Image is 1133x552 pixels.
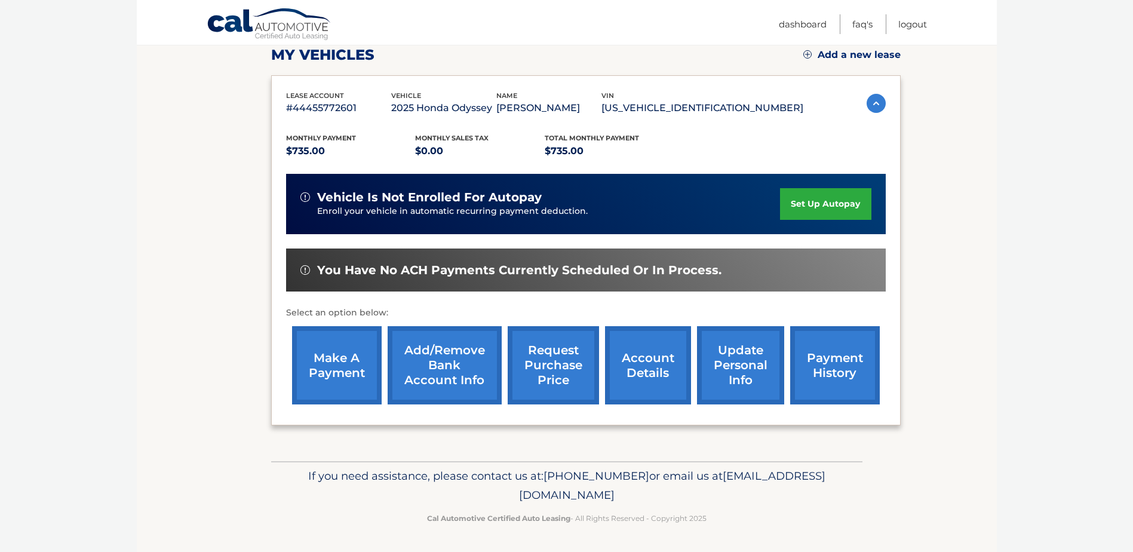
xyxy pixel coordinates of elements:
a: Add a new lease [803,49,901,61]
p: Enroll your vehicle in automatic recurring payment deduction. [317,205,781,218]
a: set up autopay [780,188,871,220]
p: [PERSON_NAME] [496,100,601,116]
span: [PHONE_NUMBER] [544,469,649,483]
span: name [496,91,517,100]
a: make a payment [292,326,382,404]
a: Cal Automotive [207,8,332,42]
p: $0.00 [415,143,545,160]
span: You have no ACH payments currently scheduled or in process. [317,263,721,278]
a: Dashboard [779,14,827,34]
p: $735.00 [286,143,416,160]
span: lease account [286,91,344,100]
span: vehicle is not enrolled for autopay [317,190,542,205]
p: Select an option below: [286,306,886,320]
span: Total Monthly Payment [545,134,639,142]
a: update personal info [697,326,784,404]
img: accordion-active.svg [867,94,886,113]
p: $735.00 [545,143,674,160]
p: - All Rights Reserved - Copyright 2025 [279,512,855,525]
a: Add/Remove bank account info [388,326,502,404]
span: [EMAIL_ADDRESS][DOMAIN_NAME] [519,469,825,502]
img: alert-white.svg [300,265,310,275]
h2: my vehicles [271,46,374,64]
img: alert-white.svg [300,192,310,202]
span: vehicle [391,91,421,100]
a: FAQ's [852,14,873,34]
p: #44455772601 [286,100,391,116]
strong: Cal Automotive Certified Auto Leasing [427,514,570,523]
span: Monthly sales Tax [415,134,489,142]
a: request purchase price [508,326,599,404]
p: 2025 Honda Odyssey [391,100,496,116]
p: If you need assistance, please contact us at: or email us at [279,467,855,505]
span: Monthly Payment [286,134,356,142]
a: Logout [898,14,927,34]
a: account details [605,326,691,404]
span: vin [601,91,614,100]
a: payment history [790,326,880,404]
img: add.svg [803,50,812,59]
p: [US_VEHICLE_IDENTIFICATION_NUMBER] [601,100,803,116]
